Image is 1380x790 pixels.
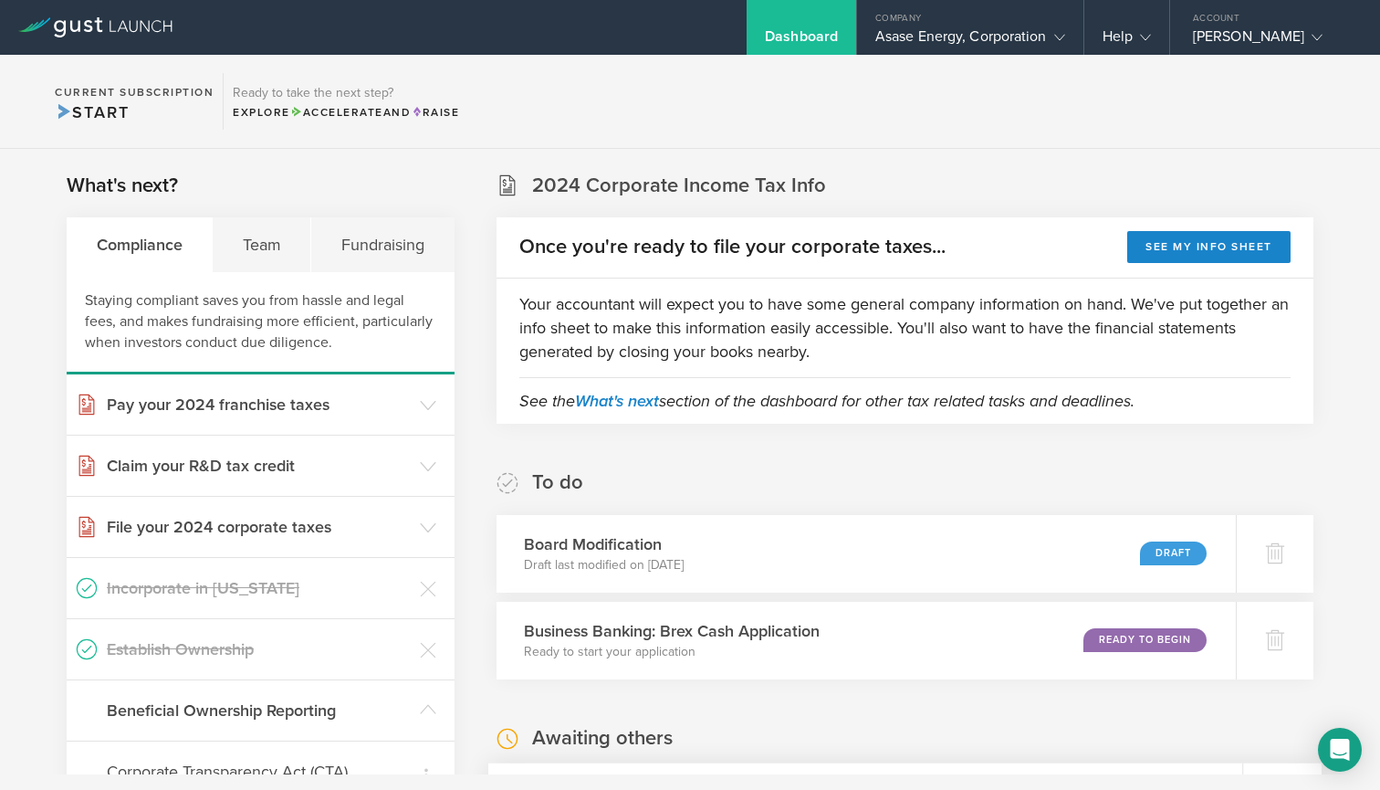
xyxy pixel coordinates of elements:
[290,106,412,119] span: and
[1103,27,1151,55] div: Help
[524,643,820,661] p: Ready to start your application
[875,27,1065,55] div: Asase Energy, Corporation
[1127,231,1291,263] button: See my info sheet
[107,454,411,478] h3: Claim your R&D tax credit
[233,87,459,100] h3: Ready to take the next step?
[765,27,838,55] div: Dashboard
[1140,542,1207,565] div: Draft
[223,73,468,130] div: Ready to take the next step?ExploreAccelerateandRaise
[497,515,1236,593] div: Board ModificationDraft last modified on [DATE]Draft
[311,217,454,272] div: Fundraising
[233,104,459,121] div: Explore
[67,173,178,199] h2: What's next?
[532,469,583,496] h2: To do
[67,217,213,272] div: Compliance
[575,391,659,411] a: What's next
[524,619,820,643] h3: Business Banking: Brex Cash Application
[107,393,411,416] h3: Pay your 2024 franchise taxes
[55,102,129,122] span: Start
[524,532,684,556] h3: Board Modification
[107,576,411,600] h3: Incorporate in [US_STATE]
[524,556,684,574] p: Draft last modified on [DATE]
[519,234,946,260] h2: Once you're ready to file your corporate taxes...
[55,87,214,98] h2: Current Subscription
[213,217,311,272] div: Team
[107,699,411,722] h3: Beneficial Ownership Reporting
[519,391,1134,411] em: See the section of the dashboard for other tax related tasks and deadlines.
[519,292,1291,363] p: Your accountant will expect you to have some general company information on hand. We've put toget...
[411,106,459,119] span: Raise
[67,272,455,374] div: Staying compliant saves you from hassle and legal fees, and makes fundraising more efficient, par...
[290,106,383,119] span: Accelerate
[1318,728,1362,772] div: Open Intercom Messenger
[107,637,411,661] h3: Establish Ownership
[532,173,826,199] h2: 2024 Corporate Income Tax Info
[1193,27,1348,55] div: [PERSON_NAME]
[1083,628,1207,652] div: Ready to Begin
[107,515,411,539] h3: File your 2024 corporate taxes
[497,602,1236,679] div: Business Banking: Brex Cash ApplicationReady to start your applicationReady to Begin
[532,725,673,752] h2: Awaiting others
